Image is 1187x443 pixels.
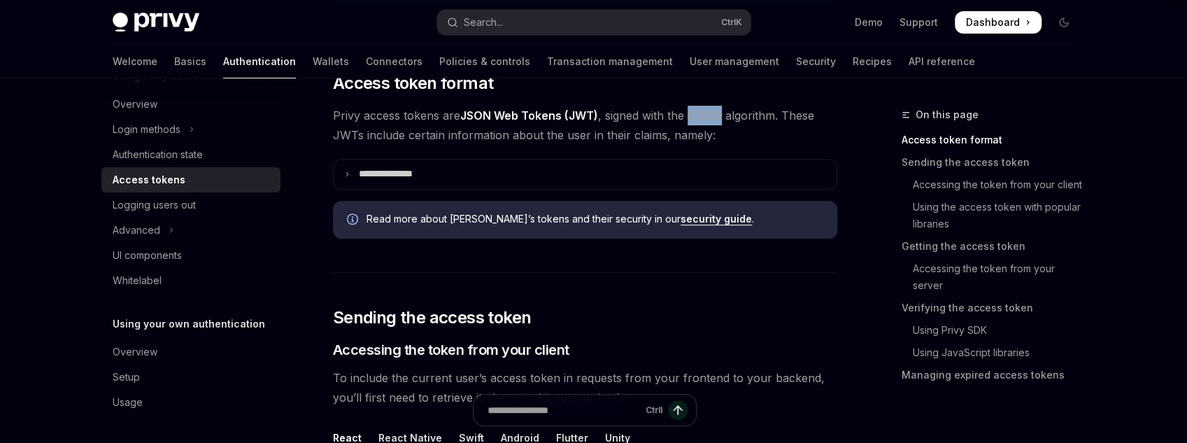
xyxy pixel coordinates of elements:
[101,390,280,415] a: Usage
[101,268,280,293] a: Whitelabel
[902,196,1086,235] a: Using the access token with popular libraries
[333,106,837,145] span: Privy access tokens are , signed with the ES256 algorithm. These JWTs include certain information...
[690,45,779,78] a: User management
[902,364,1086,386] a: Managing expired access tokens
[113,13,199,32] img: dark logo
[439,45,530,78] a: Policies & controls
[367,212,823,226] span: Read more about [PERSON_NAME]’s tokens and their security in our .
[101,167,280,192] a: Access tokens
[333,307,532,329] span: Sending the access token
[113,316,265,332] h5: Using your own authentication
[101,117,280,142] button: Toggle Login methods section
[902,258,1086,297] a: Accessing the token from your server
[347,213,361,227] svg: Info
[902,129,1086,151] a: Access token format
[668,400,688,420] button: Send message
[333,72,494,94] span: Access token format
[113,171,185,188] div: Access tokens
[101,218,280,243] button: Toggle Advanced section
[902,297,1086,319] a: Verifying the access token
[174,45,206,78] a: Basics
[101,142,280,167] a: Authentication state
[333,340,569,360] span: Accessing the token from your client
[547,45,673,78] a: Transaction management
[902,151,1086,174] a: Sending the access token
[113,344,157,360] div: Overview
[113,45,157,78] a: Welcome
[721,17,742,28] span: Ctrl K
[464,14,503,31] div: Search...
[113,369,140,386] div: Setup
[855,15,883,29] a: Demo
[223,45,296,78] a: Authentication
[366,45,422,78] a: Connectors
[900,15,938,29] a: Support
[902,319,1086,342] a: Using Privy SDK
[955,11,1042,34] a: Dashboard
[113,247,182,264] div: UI components
[902,342,1086,364] a: Using JavaScript libraries
[909,45,975,78] a: API reference
[488,395,640,426] input: Ask a question...
[1053,11,1075,34] button: Toggle dark mode
[916,106,979,123] span: On this page
[796,45,836,78] a: Security
[333,368,837,407] span: To include the current user’s access token in requests from your frontend to your backend, you’ll...
[437,10,751,35] button: Open search
[101,92,280,117] a: Overview
[113,96,157,113] div: Overview
[113,121,180,138] div: Login methods
[113,222,160,239] div: Advanced
[313,45,349,78] a: Wallets
[902,235,1086,258] a: Getting the access token
[101,243,280,268] a: UI components
[113,197,196,213] div: Logging users out
[966,15,1020,29] span: Dashboard
[113,272,162,289] div: Whitelabel
[460,108,598,123] a: JSON Web Tokens (JWT)
[101,192,280,218] a: Logging users out
[681,213,752,225] a: security guide
[113,146,203,163] div: Authentication state
[101,365,280,390] a: Setup
[113,394,143,411] div: Usage
[853,45,892,78] a: Recipes
[101,339,280,365] a: Overview
[902,174,1086,196] a: Accessing the token from your client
